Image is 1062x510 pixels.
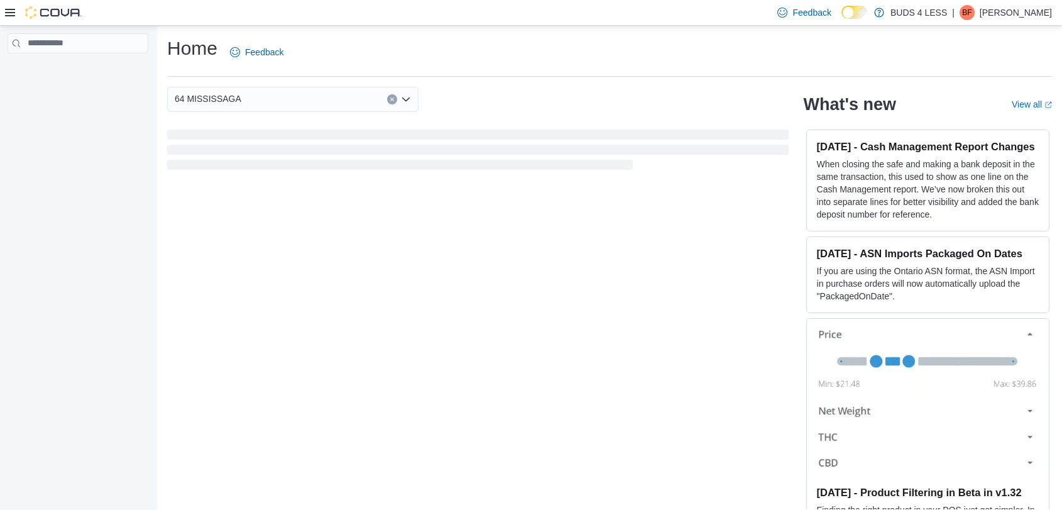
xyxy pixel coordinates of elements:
[792,6,831,19] span: Feedback
[841,6,868,19] input: Dark Mode
[890,5,947,20] p: BUDS 4 LESS
[1012,99,1052,109] a: View allExternal link
[804,94,896,114] h2: What's new
[817,265,1039,302] p: If you are using the Ontario ASN format, the ASN Import in purchase orders will now automatically...
[175,91,241,106] span: 64 MISSISSAGA
[980,5,1052,20] p: [PERSON_NAME]
[817,247,1039,260] h3: [DATE] - ASN Imports Packaged On Dates
[8,56,148,86] nav: Complex example
[817,158,1039,221] p: When closing the safe and making a bank deposit in the same transaction, this used to show as one...
[167,36,217,61] h1: Home
[817,140,1039,153] h3: [DATE] - Cash Management Report Changes
[952,5,955,20] p: |
[25,6,82,19] img: Cova
[225,40,288,65] a: Feedback
[167,132,789,172] span: Loading
[962,5,972,20] span: BF
[960,5,975,20] div: Brendan Fitzpatrick
[245,46,283,58] span: Feedback
[401,94,411,104] button: Open list of options
[1044,101,1052,109] svg: External link
[817,486,1039,499] h3: [DATE] - Product Filtering in Beta in v1.32
[387,94,397,104] button: Clear input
